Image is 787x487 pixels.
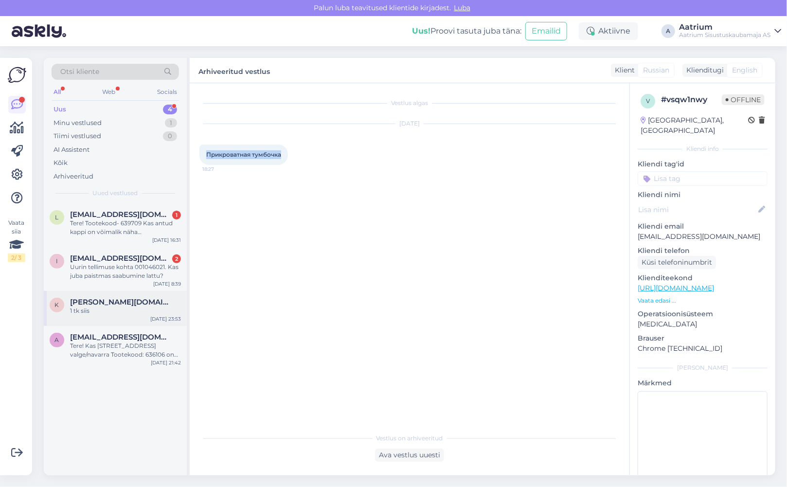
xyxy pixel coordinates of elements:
p: Klienditeekond [638,273,768,283]
div: Vestlus algas [199,99,620,108]
div: 2 [172,254,181,263]
p: Chrome [TECHNICAL_ID] [638,343,768,354]
b: Uus! [412,26,430,36]
p: Vaata edasi ... [638,296,768,305]
span: i [56,257,58,265]
div: Socials [155,86,179,98]
button: Emailid [525,22,567,40]
span: English [732,65,757,75]
span: aschutting@gmail.com [70,333,171,342]
div: Minu vestlused [54,118,102,128]
p: Operatsioonisüsteem [638,309,768,319]
p: Brauser [638,333,768,343]
a: AatriumAatrium Sisustuskaubamaja AS [679,23,781,39]
div: Uurin tellimuse kohta 001046021. Kas juba paistmas saabumine lattu? [70,263,181,280]
div: Kliendi info [638,144,768,153]
div: Tiimi vestlused [54,131,101,141]
input: Lisa tag [638,171,768,186]
span: Vestlus on arhiveeritud [376,434,443,443]
p: Kliendi telefon [638,246,768,256]
p: Märkmed [638,378,768,388]
div: Proovi tasuta juba täna: [412,25,521,37]
div: 2 / 3 [8,253,25,262]
a: [URL][DOMAIN_NAME] [638,284,714,292]
div: [DATE] [199,119,620,128]
div: [DATE] 21:42 [151,359,181,366]
div: Klient [611,65,635,75]
p: Kliendi email [638,221,768,232]
p: [MEDICAL_DATA] [638,319,768,329]
div: Web [101,86,118,98]
div: [PERSON_NAME] [638,363,768,372]
img: Askly Logo [8,66,26,84]
span: a [55,336,59,343]
div: Küsi telefoninumbrit [638,256,716,269]
div: Aatrium [679,23,770,31]
div: Uus [54,105,66,114]
span: v [646,97,650,105]
div: [GEOGRAPHIC_DATA], [GEOGRAPHIC_DATA] [641,115,748,136]
div: Tere! Tootekood- 639709 Kas antud kappi on võimalik näha [PERSON_NAME] esinduspoes? [PERSON_NAME] [70,219,181,236]
span: katryna.st@gmail.com [70,298,171,307]
div: Klienditugi [682,65,724,75]
div: Vaata siia [8,218,25,262]
div: Arhiveeritud [54,172,93,181]
span: k [55,301,59,308]
div: A [662,24,675,38]
div: 1 tk siis [70,307,181,315]
div: 1 [165,118,177,128]
div: [DATE] 23:53 [150,315,181,323]
div: AI Assistent [54,145,89,155]
span: Offline [722,94,765,105]
span: Russian [643,65,669,75]
span: 18:27 [202,165,239,173]
p: Kliendi tag'id [638,159,768,169]
div: Kõik [54,158,68,168]
div: # vsqw1nwy [661,94,722,106]
div: 1 [172,211,181,219]
span: Otsi kliente [60,67,99,77]
div: [DATE] 8:39 [153,280,181,288]
div: Tere! Kas [STREET_ADDRESS] valge/navarra Tootekood: 636106 on [PERSON_NAME] külge puurida/kinnita... [70,342,181,359]
p: Kliendi nimi [638,190,768,200]
div: [DATE] 16:31 [152,236,181,244]
div: Aktiivne [579,22,638,40]
span: Прикроватная тумбочка [206,151,281,158]
span: laura2000@hot.ee [70,210,171,219]
p: [EMAIL_ADDRESS][DOMAIN_NAME] [638,232,768,242]
input: Lisa nimi [638,204,756,215]
span: indrek.edasi@me.com [70,254,171,263]
span: Uued vestlused [93,189,138,198]
div: All [52,86,63,98]
label: Arhiveeritud vestlus [198,64,270,77]
span: l [55,214,59,221]
div: Aatrium Sisustuskaubamaja AS [679,31,770,39]
span: Luba [451,3,473,12]
div: 4 [163,105,177,114]
div: 0 [163,131,177,141]
div: Ava vestlus uuesti [375,449,444,462]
